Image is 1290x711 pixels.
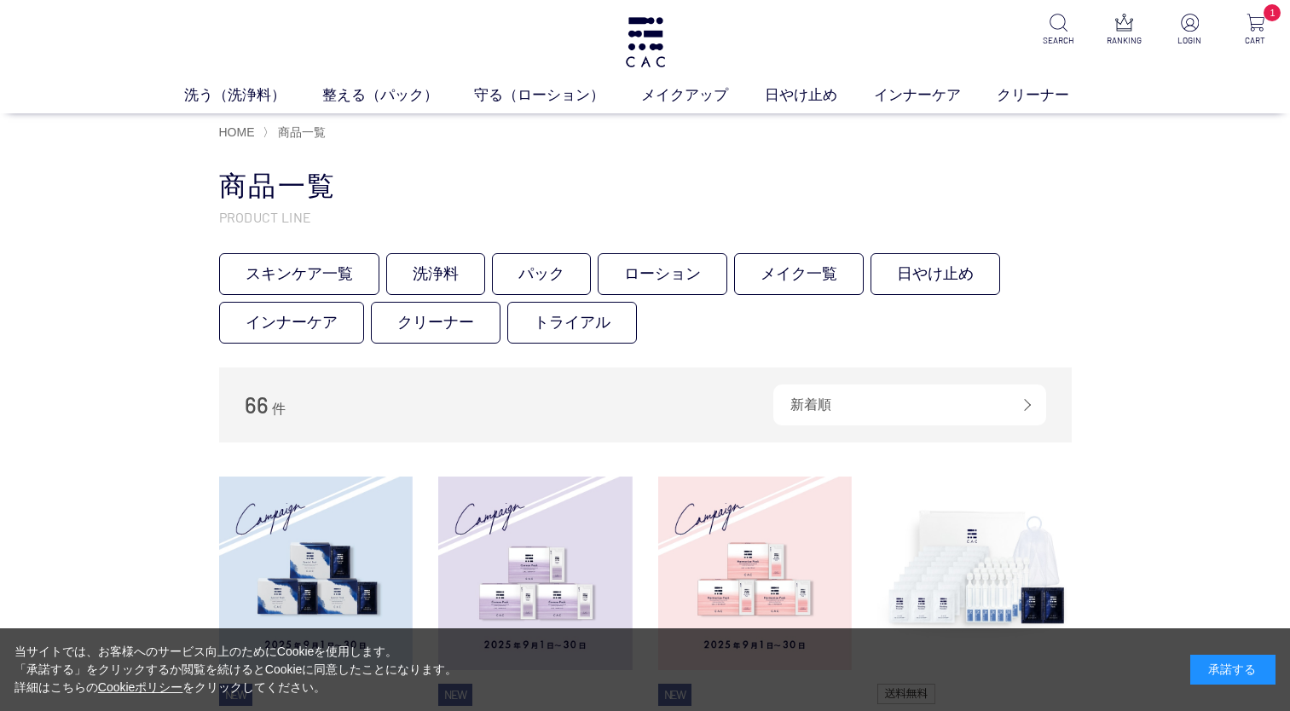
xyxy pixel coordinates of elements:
a: メイク一覧 [734,253,864,295]
a: 1 CART [1235,14,1276,47]
a: 日やけ止め [871,253,1000,295]
span: 1 [1264,4,1281,21]
a: 守る（ローション） [474,84,641,107]
div: 当サイトでは、お客様へのサービス向上のためにCookieを使用します。 「承諾する」をクリックするか閲覧を続けるとCookieに同意したことになります。 詳細はこちらの をクリックしてください。 [14,643,458,697]
span: 件 [272,402,286,416]
img: ＣＡＣ スペシャルパック キャンペーン３箱セット（2箱+１箱プレゼント） [219,477,414,671]
a: クリーナー [997,84,1106,107]
a: パック [492,253,591,295]
a: 整える（パック） [322,84,475,107]
img: ＣＡＣ コルネオパック キャンペーン３箱セット（2箱＋１箱プレゼント） [438,477,633,671]
p: LOGIN [1169,34,1211,47]
img: logo [623,17,668,67]
a: 洗浄料 [386,253,485,295]
p: PRODUCT LINE [219,208,1072,226]
a: HOME [219,125,255,139]
a: インナーケア [219,302,364,344]
a: 日やけ止め [765,84,874,107]
li: 〉 [263,124,330,141]
h1: 商品一覧 [219,168,1072,205]
a: インナーケア [874,84,998,107]
p: RANKING [1103,34,1145,47]
img: ＣＡＣ ハーモナイズパック キャンペーン３箱セット（2箱+１箱プレゼント） [658,477,853,671]
a: スキンケア一覧 [219,253,379,295]
img: ＣＡＣトライアルセット [877,477,1072,671]
a: クリーナー [371,302,500,344]
a: Cookieポリシー [98,680,183,694]
a: 洗う（洗浄料） [184,84,322,107]
a: メイクアップ [641,84,765,107]
a: トライアル [507,302,637,344]
span: 66 [245,391,269,418]
a: 商品一覧 [275,125,326,139]
a: LOGIN [1169,14,1211,47]
span: 商品一覧 [278,125,326,139]
div: 新着順 [773,384,1046,425]
a: SEARCH [1038,14,1079,47]
div: 承諾する [1190,655,1276,685]
p: SEARCH [1038,34,1079,47]
a: ローション [598,253,727,295]
p: CART [1235,34,1276,47]
a: RANKING [1103,14,1145,47]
